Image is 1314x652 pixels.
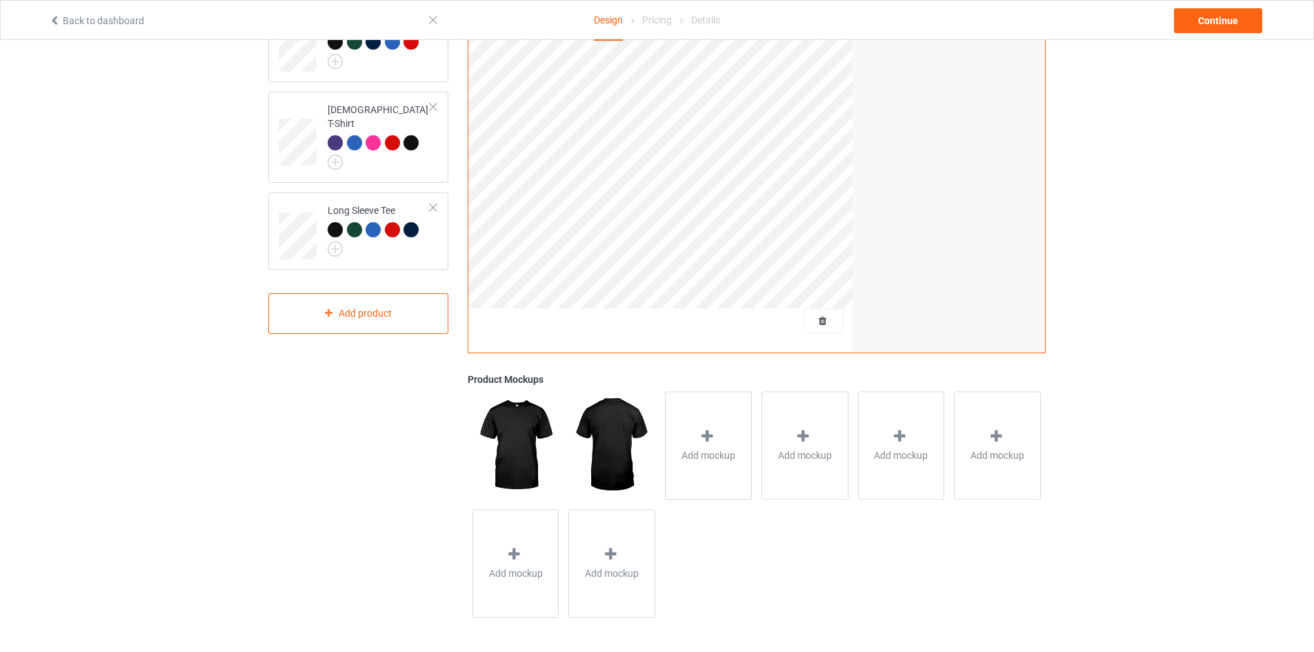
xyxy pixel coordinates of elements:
span: Add mockup [970,448,1024,462]
div: [DEMOGRAPHIC_DATA] T-Shirt [328,103,430,165]
a: Back to dashboard [49,15,144,26]
div: Pricing [642,1,672,39]
div: Hooded Sweatshirt [328,16,430,64]
img: svg+xml;base64,PD94bWwgdmVyc2lvbj0iMS4wIiBlbmNvZGluZz0iVVRGLTgiPz4KPHN2ZyB3aWR0aD0iMjJweCIgaGVpZ2... [328,155,343,170]
div: Add mockup [568,509,655,618]
div: Long Sleeve Tee [268,192,448,270]
div: Add mockup [954,391,1041,500]
div: Add mockup [472,509,559,618]
div: Long Sleeve Tee [328,204,430,252]
div: Add mockup [665,391,752,500]
span: Add mockup [681,448,735,462]
span: Add mockup [874,448,928,462]
span: Add mockup [489,566,543,580]
div: [DEMOGRAPHIC_DATA] T-Shirt [268,92,448,183]
span: Add mockup [778,448,832,462]
img: svg+xml;base64,PD94bWwgdmVyc2lvbj0iMS4wIiBlbmNvZGluZz0iVVRGLTgiPz4KPHN2ZyB3aWR0aD0iMjJweCIgaGVpZ2... [328,54,343,69]
div: Hooded Sweatshirt [268,5,448,82]
div: Continue [1174,8,1262,33]
div: Design [594,1,623,41]
span: Add mockup [585,566,639,580]
div: Product Mockups [468,373,1046,386]
div: Add mockup [858,391,945,500]
div: Add mockup [761,391,848,500]
div: Add product [268,293,448,334]
div: Details [691,1,720,39]
img: svg+xml;base64,PD94bWwgdmVyc2lvbj0iMS4wIiBlbmNvZGluZz0iVVRGLTgiPz4KPHN2ZyB3aWR0aD0iMjJweCIgaGVpZ2... [328,241,343,257]
img: regular.jpg [472,391,559,499]
img: regular.jpg [568,391,655,499]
